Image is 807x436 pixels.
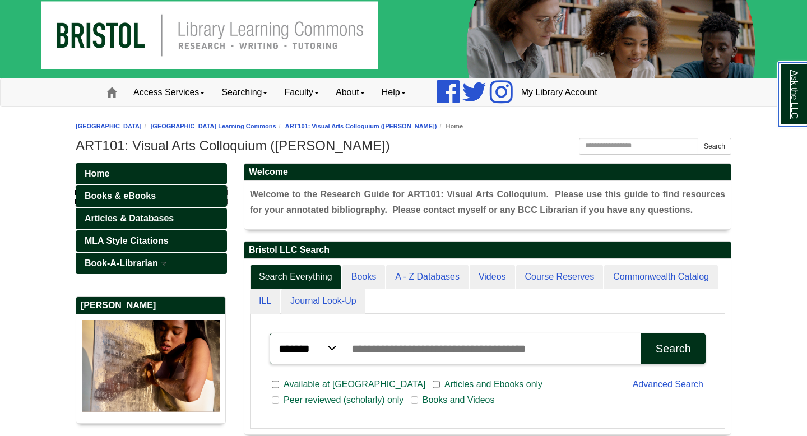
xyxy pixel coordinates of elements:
span: Peer reviewed (scholarly) only [279,393,408,407]
a: Access Services [125,78,213,106]
a: Home [76,163,227,184]
a: A - Z Databases [386,265,469,290]
a: Videos [470,265,515,290]
i: This link opens in a new window [160,262,167,267]
a: My Library Account [513,78,606,106]
a: Commonwealth Catalog [604,265,718,290]
a: Advanced Search [633,379,703,389]
h1: ART101: Visual Arts Colloquium ([PERSON_NAME]) [76,138,731,154]
h2: Welcome [244,164,731,181]
span: Articles & Databases [85,214,174,223]
a: Articles & Databases [76,208,227,229]
button: Search [641,333,706,364]
h2: Bristol LLC Search [244,242,731,259]
div: Guide Pages [76,163,227,435]
span: Home [85,169,109,178]
a: Books & eBooks [76,185,227,207]
span: Welcome to the Research Guide for ART101: Visual Arts Colloquium. Please use this guide to find r... [250,189,725,215]
a: ART101: Visual Arts Colloquium ([PERSON_NAME]) [285,123,437,129]
a: Faculty [276,78,327,106]
input: Articles and Ebooks only [433,379,440,389]
a: Books [342,265,385,290]
a: Searching [213,78,276,106]
span: Book-A-Librarian [85,258,158,268]
a: MLA Style Citations [76,230,227,252]
input: Available at [GEOGRAPHIC_DATA] [272,379,279,389]
a: Journal Look-Up [281,289,365,314]
a: ILL [250,289,280,314]
span: Available at [GEOGRAPHIC_DATA] [279,378,430,391]
span: Articles and Ebooks only [440,378,547,391]
a: Book-A-Librarian [76,253,227,274]
a: About [327,78,373,106]
a: [GEOGRAPHIC_DATA] Learning Commons [151,123,276,129]
a: Course Reserves [516,265,604,290]
h2: [PERSON_NAME] [76,297,225,314]
a: [GEOGRAPHIC_DATA] [76,123,142,129]
span: Books & eBooks [85,191,156,201]
input: Peer reviewed (scholarly) only [272,395,279,405]
div: Search [656,342,691,355]
nav: breadcrumb [76,121,731,132]
span: MLA Style Citations [85,236,169,245]
a: Search Everything [250,265,341,290]
li: Home [437,121,463,132]
a: Help [373,78,414,106]
button: Search [698,138,731,155]
span: Books and Videos [418,393,499,407]
input: Books and Videos [411,395,418,405]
